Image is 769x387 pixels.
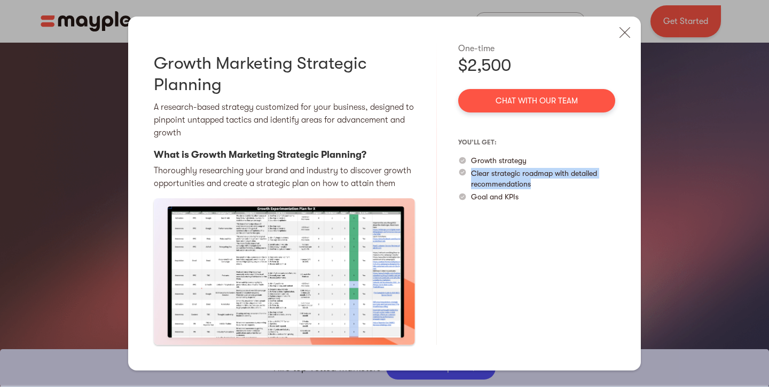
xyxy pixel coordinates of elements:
[471,191,519,202] p: Goal and KPIs
[154,101,415,139] p: A research-based strategy customized for your business, designed to pinpoint untapped tactics and...
[154,53,415,95] h3: Growth Marketing Strategic Planning
[154,164,415,190] p: Thoroughly researching your brand and industry to discover growth opportunities and create a stra...
[471,155,527,166] p: Growth strategy
[458,89,615,112] a: Chat with our team
[154,148,366,162] p: What is Growth Marketing Strategic Planning?
[458,42,615,55] div: One-time
[471,168,615,189] p: Clear strategic roadmap with detailed recommendations
[458,134,615,151] p: you’ll get:
[458,55,615,76] div: $2,500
